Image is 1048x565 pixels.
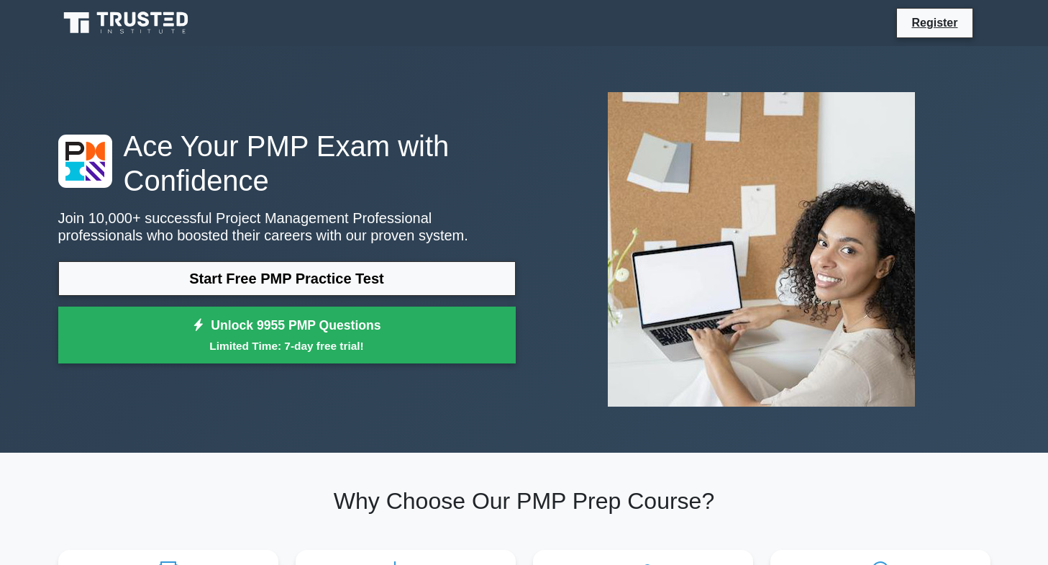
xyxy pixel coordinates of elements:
[58,307,516,364] a: Unlock 9955 PMP QuestionsLimited Time: 7-day free trial!
[76,338,498,354] small: Limited Time: 7-day free trial!
[58,487,990,515] h2: Why Choose Our PMP Prep Course?
[58,209,516,244] p: Join 10,000+ successful Project Management Professional professionals who boosted their careers w...
[58,129,516,198] h1: Ace Your PMP Exam with Confidence
[58,261,516,296] a: Start Free PMP Practice Test
[903,14,966,32] a: Register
